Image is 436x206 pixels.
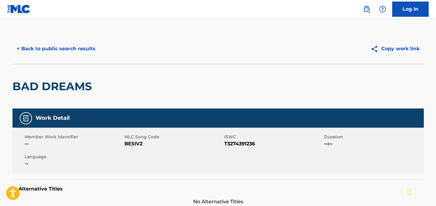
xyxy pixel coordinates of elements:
[224,140,323,147] span: T3274391236
[371,45,381,53] img: Copy work link
[406,177,436,206] iframe: Chat Widget
[12,41,100,56] button: < Back to public search results
[36,115,70,122] h5: Work Detail
[25,140,123,147] span: --
[324,140,422,147] span: --:--
[25,160,123,167] span: --
[12,198,424,205] span: No Alternative Titles
[22,115,30,122] img: Work Detail
[376,3,389,15] div: Help
[224,134,323,140] span: ISWC
[407,183,411,201] div: Drag
[25,154,123,160] span: Language
[379,5,386,13] img: help
[12,80,95,93] h2: BAD DREAMS
[7,5,31,13] img: MLC Logo
[366,41,424,56] button: Copy work link
[324,134,422,140] span: Duration
[363,5,370,13] img: search
[19,186,418,192] h5: Alternative Titles
[124,140,223,147] span: BE5IV2
[361,3,373,15] a: Public Search
[392,2,429,17] a: Log In
[124,134,223,140] span: MLC Song Code
[25,134,123,140] span: Member Work Identifier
